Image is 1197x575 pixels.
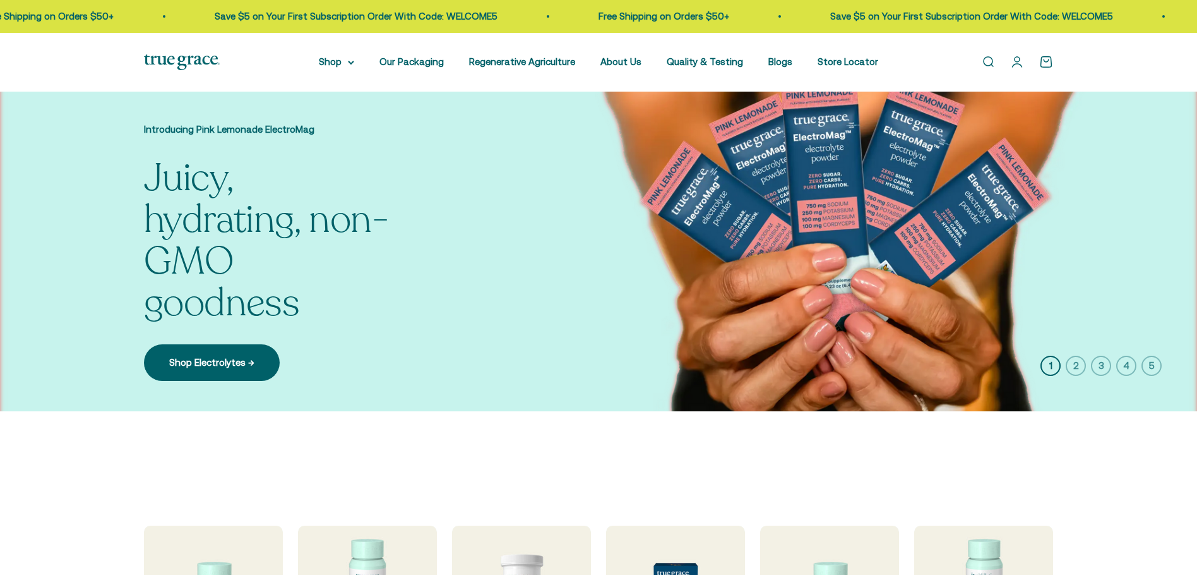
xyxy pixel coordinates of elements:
[1091,356,1111,376] button: 3
[818,56,878,67] a: Store Locator
[600,56,641,67] a: About Us
[1066,356,1086,376] button: 2
[597,11,727,21] a: Free Shipping on Orders $50+
[144,122,396,137] p: Introducing Pink Lemonade ElectroMag
[667,56,743,67] a: Quality & Testing
[1040,356,1061,376] button: 1
[1141,356,1162,376] button: 5
[768,56,792,67] a: Blogs
[469,56,575,67] a: Regenerative Agriculture
[144,344,280,381] a: Shop Electrolytes →
[828,9,1111,24] p: Save $5 on Your First Subscription Order With Code: WELCOME5
[379,56,444,67] a: Our Packaging
[1116,356,1136,376] button: 4
[144,152,388,329] split-lines: Juicy, hydrating, non-GMO goodness
[213,9,496,24] p: Save $5 on Your First Subscription Order With Code: WELCOME5
[319,54,354,70] summary: Shop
